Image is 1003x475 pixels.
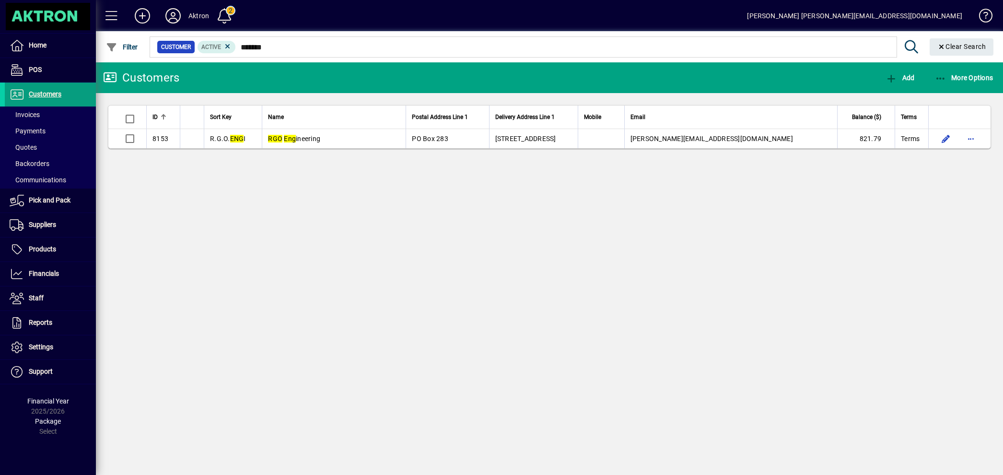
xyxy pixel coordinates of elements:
[837,129,895,148] td: 821.79
[630,112,645,122] span: Email
[901,112,917,122] span: Terms
[29,245,56,253] span: Products
[161,42,191,52] span: Customer
[29,90,61,98] span: Customers
[5,58,96,82] a: POS
[5,335,96,359] a: Settings
[230,135,244,142] em: ENG
[584,112,618,122] div: Mobile
[5,172,96,188] a: Communications
[630,112,831,122] div: Email
[930,38,994,56] button: Clear
[29,343,53,351] span: Settings
[412,135,448,142] span: PO Box 283
[10,111,40,119] span: Invoices
[584,112,601,122] span: Mobile
[5,139,96,155] a: Quotes
[5,311,96,335] a: Reports
[963,131,979,146] button: More options
[10,143,37,151] span: Quotes
[495,135,556,142] span: [STREET_ADDRESS]
[104,38,140,56] button: Filter
[152,112,174,122] div: ID
[10,176,66,184] span: Communications
[29,196,70,204] span: Pick and Pack
[5,189,96,213] a: Pick and Pack
[5,123,96,139] a: Payments
[106,43,138,51] span: Filter
[268,135,320,142] span: ineering
[901,134,920,143] span: Terms
[5,286,96,310] a: Staff
[937,43,986,50] span: Clear Search
[10,127,46,135] span: Payments
[152,112,158,122] span: ID
[5,107,96,123] a: Invoices
[29,270,59,277] span: Financials
[10,160,49,167] span: Backorders
[5,155,96,172] a: Backorders
[188,8,209,24] div: Aktron
[5,237,96,261] a: Products
[210,135,246,142] span: R.G.O. I
[886,74,914,82] span: Add
[29,294,44,302] span: Staff
[268,112,400,122] div: Name
[972,2,991,33] a: Knowledge Base
[27,397,69,405] span: Financial Year
[933,69,996,86] button: More Options
[843,112,890,122] div: Balance ($)
[29,221,56,228] span: Suppliers
[158,7,188,24] button: Profile
[412,112,468,122] span: Postal Address Line 1
[268,112,284,122] span: Name
[883,69,917,86] button: Add
[938,131,954,146] button: Edit
[495,112,555,122] span: Delivery Address Line 1
[630,135,793,142] span: [PERSON_NAME][EMAIL_ADDRESS][DOMAIN_NAME]
[29,319,52,326] span: Reports
[852,112,881,122] span: Balance ($)
[5,262,96,286] a: Financials
[5,213,96,237] a: Suppliers
[127,7,158,24] button: Add
[5,34,96,58] a: Home
[210,112,232,122] span: Sort Key
[935,74,993,82] span: More Options
[268,135,282,142] em: RGO
[29,66,42,73] span: POS
[35,417,61,425] span: Package
[29,368,53,375] span: Support
[5,360,96,384] a: Support
[284,135,296,142] em: Eng
[198,41,236,53] mat-chip: Activation Status: Active
[747,8,962,24] div: [PERSON_NAME] [PERSON_NAME][EMAIL_ADDRESS][DOMAIN_NAME]
[201,44,221,50] span: Active
[103,70,179,85] div: Customers
[152,135,168,142] span: 8153
[29,41,47,49] span: Home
